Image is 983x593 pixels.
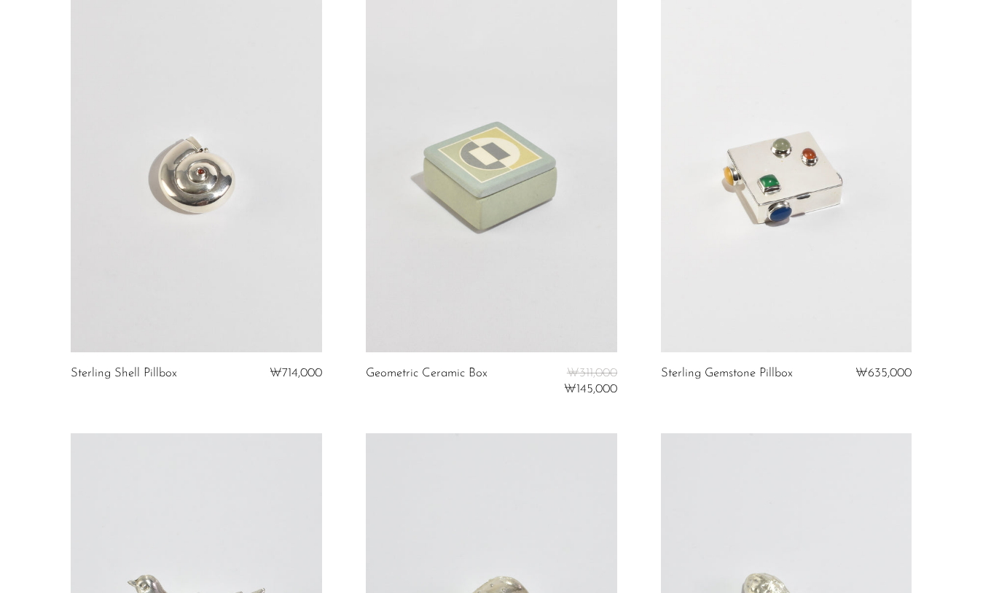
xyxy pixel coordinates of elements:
[661,367,793,380] a: Sterling Gemstone Pillbox
[71,367,177,380] a: Sterling Shell Pillbox
[855,367,912,379] span: ₩635,000
[564,383,617,395] span: ₩145,000
[270,367,322,379] span: ₩714,000
[567,367,617,379] span: ₩311,000
[366,367,487,397] a: Geometric Ceramic Box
